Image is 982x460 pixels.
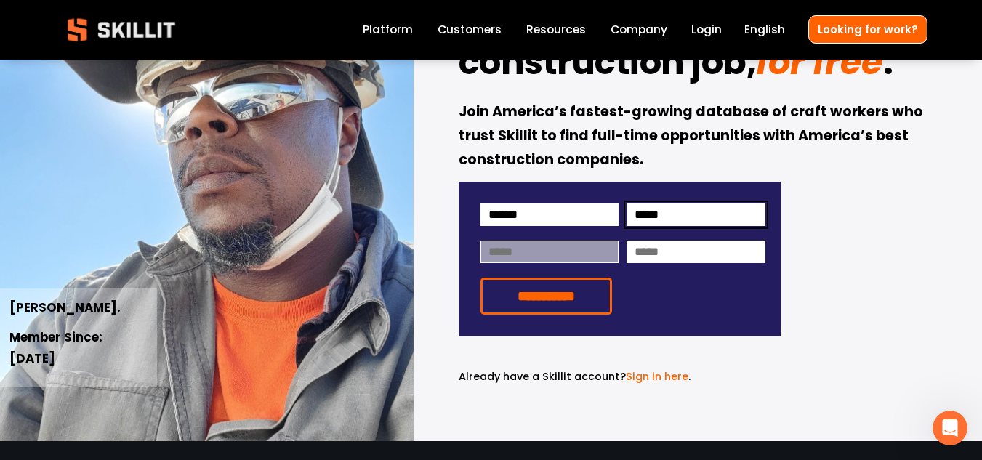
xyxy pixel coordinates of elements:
[808,15,927,44] a: Looking for work?
[933,411,967,445] iframe: Intercom live chat
[9,328,105,370] strong: Member Since: [DATE]
[883,36,893,95] strong: .
[459,368,781,385] p: .
[744,20,785,40] div: language picker
[744,21,785,38] span: English
[691,20,722,40] a: Login
[756,38,882,86] em: for free
[526,20,586,40] a: folder dropdown
[363,20,413,40] a: Platform
[459,36,757,95] strong: construction job,
[626,369,688,384] a: Sign in here
[459,101,926,172] strong: Join America’s fastest-growing database of craft workers who trust Skillit to find full-time oppo...
[611,20,667,40] a: Company
[526,21,586,38] span: Resources
[55,8,188,52] img: Skillit
[9,298,121,319] strong: [PERSON_NAME].
[459,369,626,384] span: Already have a Skillit account?
[438,20,502,40] a: Customers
